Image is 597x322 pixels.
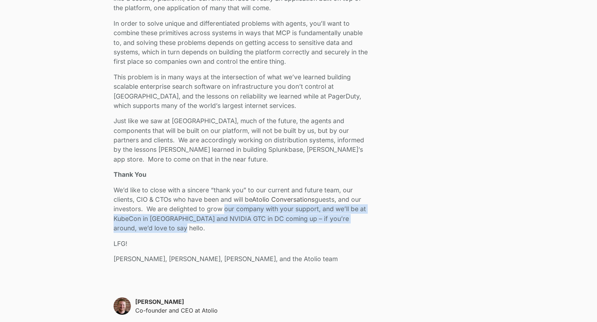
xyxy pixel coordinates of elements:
[114,269,372,279] p: ‍
[252,196,315,203] a: Atolio Conversations
[135,297,218,306] p: [PERSON_NAME]
[114,254,372,264] p: [PERSON_NAME], [PERSON_NAME], [PERSON_NAME], and the Atolio team
[114,239,372,248] p: LFG!
[114,19,372,67] p: In order to solve unique and differentiated problems with agents, you’ll want to combine these pr...
[114,72,372,111] p: This problem is in many ways at the intersection of what we’ve learned building scalable enterpri...
[114,116,372,164] p: Just like we saw at [GEOGRAPHIC_DATA], much of the future, the agents and components that will be...
[135,306,218,315] p: Co-founder and CEO at Atolio
[561,287,597,322] iframe: Chat Widget
[114,185,372,233] p: We’d like to close with a sincere “thank you” to our current and future team, our clients, CIO & ...
[114,171,146,178] strong: Thank You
